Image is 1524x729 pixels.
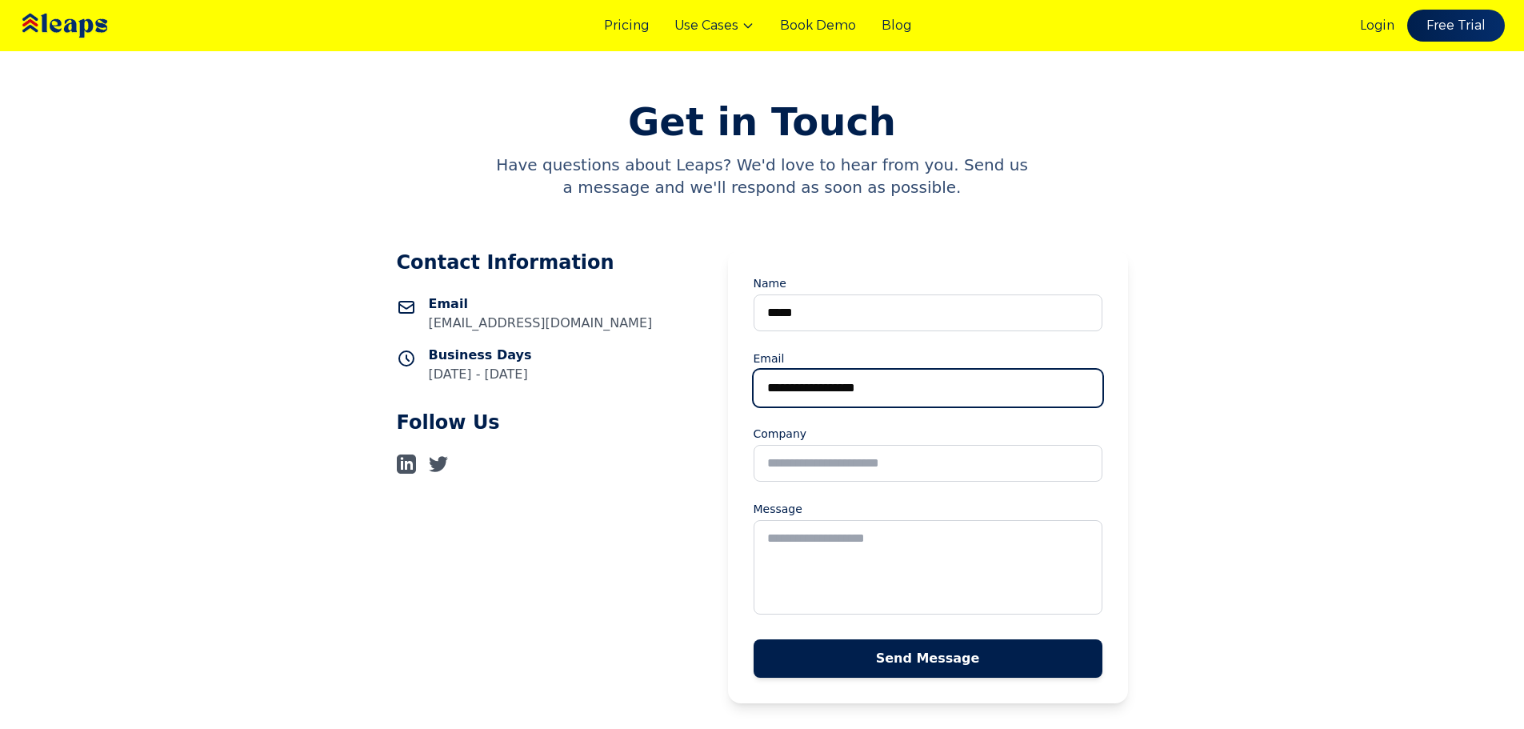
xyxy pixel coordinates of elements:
[754,426,1102,442] label: Company
[1360,16,1394,35] a: Login
[754,275,1102,291] label: Name
[19,2,155,49] img: Leaps Logo
[429,346,532,365] h3: Business Days
[604,16,649,35] a: Pricing
[494,154,1031,198] p: Have questions about Leaps? We'd love to hear from you. Send us a message and we'll respond as so...
[397,410,677,435] h2: Follow Us
[397,250,677,275] h2: Contact Information
[276,102,1249,141] h1: Get in Touch
[780,16,856,35] a: Book Demo
[429,294,653,314] h3: Email
[1407,10,1505,42] a: Free Trial
[674,16,754,35] button: Use Cases
[754,501,1102,517] label: Message
[754,350,1102,367] label: Email
[429,365,532,384] p: [DATE] - [DATE]
[429,314,653,333] p: [EMAIL_ADDRESS][DOMAIN_NAME]
[754,639,1102,678] button: Send Message
[882,16,911,35] a: Blog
